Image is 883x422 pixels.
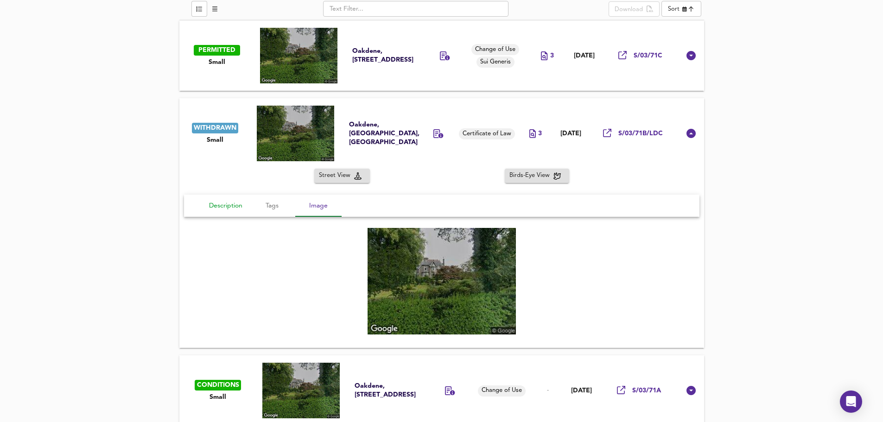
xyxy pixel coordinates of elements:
[254,200,290,212] span: Tags
[471,45,519,54] span: Change of Use
[509,170,553,181] span: Birds-Eye View
[560,130,581,138] span: [DATE]
[478,386,526,395] span: Change of Use
[179,169,704,348] div: WITHDRAWNSmallOakdene, [GEOGRAPHIC_DATA], [GEOGRAPHIC_DATA]Certificate of Law3[DATE]S/03/71B/LDC
[440,51,450,62] div: full planning permission for change of use from guest house (C1) to holiday let (sui generis)
[476,58,515,67] span: Sui Generis
[476,57,515,68] div: Sui Generis
[210,393,226,402] span: Small
[547,386,552,395] div: -
[179,98,704,169] div: WITHDRAWNSmallOakdene, [GEOGRAPHIC_DATA], [GEOGRAPHIC_DATA]Certificate of Law3[DATE]S/03/71B/LDC
[323,1,508,17] input: Text Filter...
[618,129,663,138] span: S/03/71B/LDC
[471,44,519,55] div: Change of Use
[632,386,661,395] span: S/03/71A
[194,45,240,56] div: PERMITTED
[686,128,697,139] svg: Show Details
[445,386,455,397] div: full planning permission for change of use from guest house to offices
[505,169,569,183] button: Birds-Eye View
[686,385,697,396] svg: Show Details
[661,1,701,17] div: Sort
[314,169,370,183] button: Street View
[368,228,515,334] img: streetview
[257,106,334,161] img: streetview
[459,128,515,139] div: Certificate of Law
[840,391,862,413] div: Open Intercom Messenger
[192,123,238,133] div: WITHDRAWN
[634,51,662,60] span: S/03/71C
[195,380,241,391] div: CONDITIONS
[319,170,354,181] span: Street View
[207,136,223,145] span: Small
[571,387,592,395] span: [DATE]
[260,28,337,83] img: streetview
[574,52,595,60] span: [DATE]
[478,385,526,397] div: Change of Use
[352,47,417,64] div: Oakdene, [STREET_ADDRESS]
[550,51,554,60] span: 3
[301,200,336,212] span: Image
[686,50,697,61] svg: Show Details
[355,382,419,399] div: Oakdene, [STREET_ADDRESS]
[538,129,542,138] span: 3
[179,20,704,91] div: PERMITTEDSmallOakdene, [STREET_ADDRESS]Change of UseSui Generis3[DATE]S/03/71C
[459,130,515,139] span: Certificate of Law
[208,200,243,212] span: Description
[349,120,412,147] div: Oakdene, [GEOGRAPHIC_DATA], [GEOGRAPHIC_DATA]
[209,58,225,67] span: Small
[262,363,340,418] img: streetview
[668,5,680,13] div: Sort
[609,1,659,17] div: split button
